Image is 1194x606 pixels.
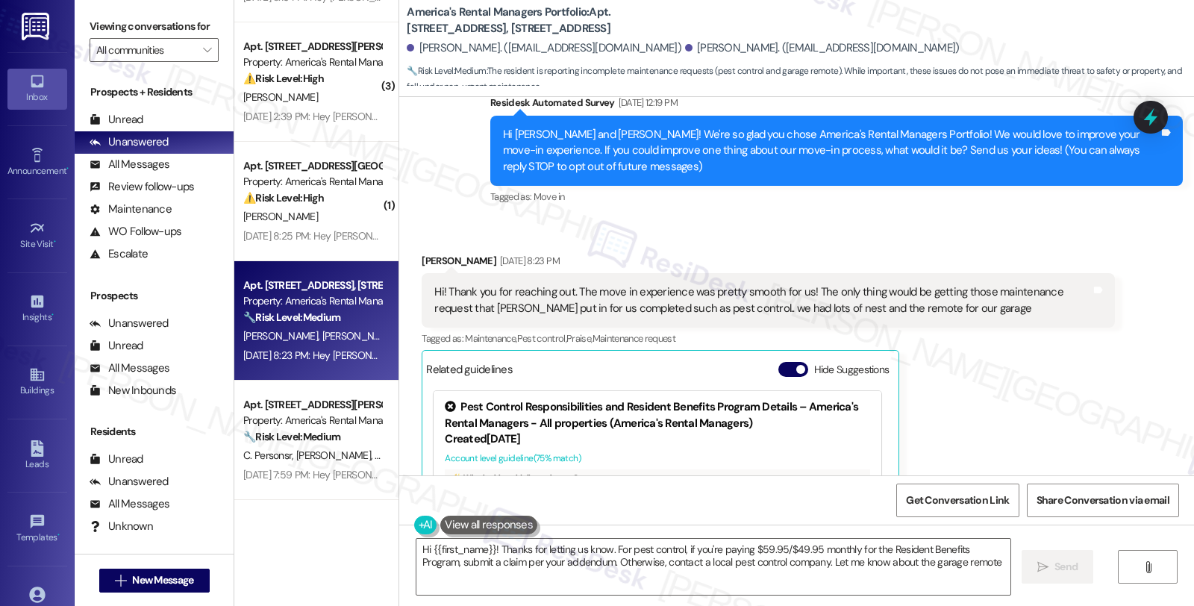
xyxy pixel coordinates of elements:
[243,397,381,413] div: Apt. [STREET_ADDRESS][PERSON_NAME], [STREET_ADDRESS][PERSON_NAME]
[90,519,153,534] div: Unknown
[115,575,126,587] i: 
[814,362,890,378] label: Hide Suggestions
[503,127,1159,175] div: Hi [PERSON_NAME] and [PERSON_NAME]! We're so glad you chose America's Rental Managers Portfolio! ...
[243,430,340,443] strong: 🔧 Risk Level: Medium
[75,424,234,440] div: Residents
[243,191,324,204] strong: ⚠️ Risk Level: High
[490,95,1183,116] div: Residesk Automated Survey
[243,229,903,243] div: [DATE] 8:25 PM: Hey [PERSON_NAME], we appreciate your text! We'll be back at 11AM to help you out...
[416,539,1010,595] textarea: Hi {{first_name}}! Thanks for letting us know. For pest control, if you're paying $59.95/$49.95 m...
[407,4,705,37] b: America's Rental Managers Portfolio: Apt. [STREET_ADDRESS], [STREET_ADDRESS]
[7,436,67,476] a: Leads
[243,72,324,85] strong: ⚠️ Risk Level: High
[90,112,143,128] div: Unread
[445,451,870,466] div: Account level guideline ( 75 % match)
[90,202,172,217] div: Maintenance
[7,69,67,109] a: Inbox
[490,186,1183,207] div: Tagged as:
[896,484,1019,517] button: Get Conversation Link
[1037,493,1169,508] span: Share Conversation via email
[407,63,1194,96] span: : The resident is reporting incomplete maintenance requests (pest control and garage remote). Whi...
[615,95,678,110] div: [DATE] 12:19 PM
[465,332,516,345] span: Maintenance ,
[90,474,169,490] div: Unanswered
[243,329,322,343] span: [PERSON_NAME]
[426,362,513,384] div: Related guidelines
[593,332,676,345] span: Maintenance request
[685,40,960,56] div: [PERSON_NAME]. ([EMAIL_ADDRESS][DOMAIN_NAME])
[243,110,902,123] div: [DATE] 2:39 PM: Hey [PERSON_NAME], we appreciate your text! We'll be back at 11AM to help you out...
[243,158,381,174] div: Apt. [STREET_ADDRESS][GEOGRAPHIC_DATA][PERSON_NAME][STREET_ADDRESS][PERSON_NAME]
[422,253,1114,274] div: [PERSON_NAME]
[132,572,193,588] span: New Message
[243,210,318,223] span: [PERSON_NAME]
[90,157,169,172] div: All Messages
[90,134,169,150] div: Unanswered
[243,413,381,428] div: Property: America's Rental Managers Portfolio
[517,332,567,345] span: Pest control ,
[1037,561,1048,573] i: 
[90,360,169,376] div: All Messages
[7,509,67,549] a: Templates •
[66,163,69,174] span: •
[90,383,176,399] div: New Inbounds
[54,237,56,247] span: •
[243,310,340,324] strong: 🔧 Risk Level: Medium
[243,54,381,70] div: Property: America's Rental Managers Portfolio
[445,431,870,447] div: Created [DATE]
[90,15,219,38] label: Viewing conversations for
[51,310,54,320] span: •
[451,472,864,483] div: ✨ Why is this guideline relevant?:
[322,329,397,343] span: [PERSON_NAME]
[90,224,181,240] div: WO Follow-ups
[243,278,381,293] div: Apt. [STREET_ADDRESS], [STREET_ADDRESS]
[7,362,67,402] a: Buildings
[1027,484,1179,517] button: Share Conversation via email
[434,284,1090,316] div: Hi! Thank you for reaching out. The move in experience was pretty smooth for us! The only thing w...
[243,468,999,481] div: [DATE] 7:59 PM: Hey [PERSON_NAME] and [PERSON_NAME], we appreciate your text! We'll be back at 11...
[90,316,169,331] div: Unanswered
[90,246,148,262] div: Escalate
[90,338,143,354] div: Unread
[906,493,1009,508] span: Get Conversation Link
[75,288,234,304] div: Prospects
[90,496,169,512] div: All Messages
[243,449,296,462] span: C. Personsr
[90,179,194,195] div: Review follow-ups
[203,44,211,56] i: 
[1143,561,1154,573] i: 
[407,65,486,77] strong: 🔧 Risk Level: Medium
[243,90,318,104] span: [PERSON_NAME]
[243,174,381,190] div: Property: America's Rental Managers Portfolio
[57,530,60,540] span: •
[243,293,381,309] div: Property: America's Rental Managers Portfolio
[90,452,143,467] div: Unread
[445,399,870,431] div: Pest Control Responsibilities and Resident Benefits Program Details – America's Rental Managers -...
[422,328,1114,349] div: Tagged as:
[534,190,564,203] span: Move in
[496,253,560,269] div: [DATE] 8:23 PM
[296,449,375,462] span: [PERSON_NAME]
[1054,559,1078,575] span: Send
[566,332,592,345] span: Praise ,
[96,38,195,62] input: All communities
[407,40,681,56] div: [PERSON_NAME]. ([EMAIL_ADDRESS][DOMAIN_NAME])
[75,84,234,100] div: Prospects + Residents
[243,349,999,362] div: [DATE] 8:23 PM: Hey [PERSON_NAME] and [PERSON_NAME], we appreciate your text! We'll be back at 11...
[7,289,67,329] a: Insights •
[445,469,870,557] div: Directly addresses the resident's report of a pest control issue during the move-in period and ex...
[99,569,210,593] button: New Message
[243,39,381,54] div: Apt. [STREET_ADDRESS][PERSON_NAME], [STREET_ADDRESS][PERSON_NAME]
[1022,550,1094,584] button: Send
[22,13,52,40] img: ResiDesk Logo
[7,216,67,256] a: Site Visit •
